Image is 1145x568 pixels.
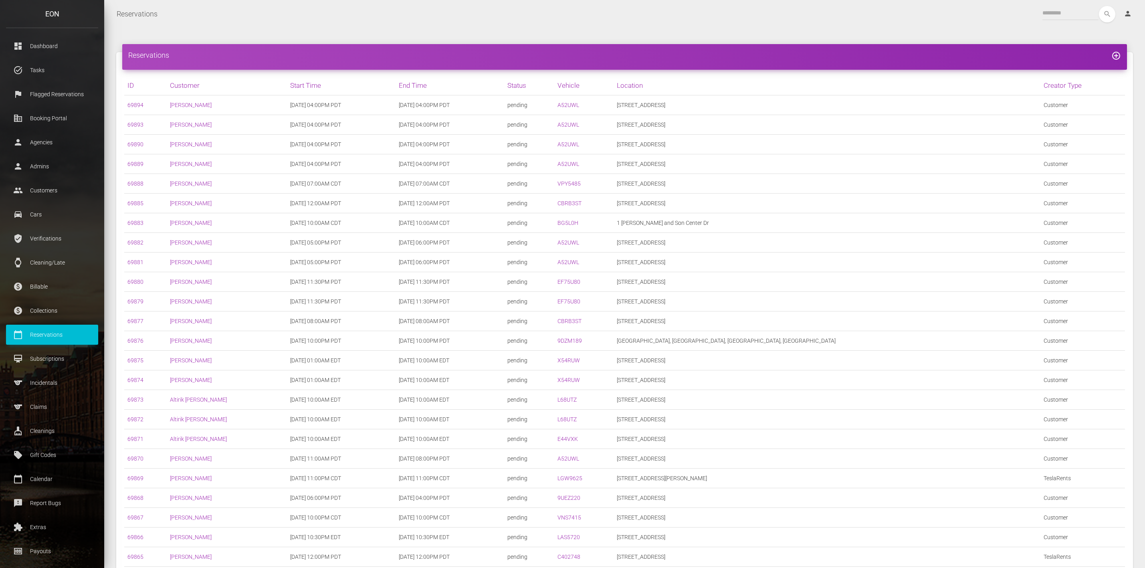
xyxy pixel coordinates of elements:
[12,473,92,485] p: Calendar
[127,338,143,344] a: 69876
[396,253,504,272] td: [DATE] 06:00PM PDT
[504,429,554,449] td: pending
[504,547,554,567] td: pending
[396,174,504,194] td: [DATE] 07:00AM CDT
[504,528,554,547] td: pending
[170,495,212,501] a: [PERSON_NAME]
[504,292,554,311] td: pending
[12,377,92,389] p: Incidentals
[1040,76,1125,95] th: Creator Type
[557,357,580,364] a: X54RUW
[504,410,554,429] td: pending
[170,436,227,442] a: Altirik [PERSON_NAME]
[557,396,577,403] a: L68UTZ
[12,40,92,52] p: Dashboard
[127,298,143,305] a: 69879
[287,410,396,429] td: [DATE] 10:00AM EDT
[614,370,1041,390] td: [STREET_ADDRESS]
[1040,194,1125,213] td: Customer
[557,102,579,108] a: A52UWL
[614,449,1041,469] td: [STREET_ADDRESS]
[1111,51,1121,61] i: add_circle_outline
[1111,51,1121,59] a: add_circle_outline
[614,508,1041,528] td: [STREET_ADDRESS]
[127,318,143,324] a: 69877
[6,541,98,561] a: money Payouts
[287,194,396,213] td: [DATE] 12:00AM PDT
[396,272,504,292] td: [DATE] 11:30PM PDT
[1040,488,1125,508] td: Customer
[12,521,92,533] p: Extras
[396,135,504,154] td: [DATE] 04:00PM PDT
[1124,10,1132,18] i: person
[1040,233,1125,253] td: Customer
[170,396,227,403] a: Altirik [PERSON_NAME]
[6,60,98,80] a: task_alt Tasks
[504,95,554,115] td: pending
[127,239,143,246] a: 69882
[557,436,578,442] a: E44VXK
[127,121,143,128] a: 69893
[396,528,504,547] td: [DATE] 10:30PM EDT
[557,338,582,344] a: 9DZM189
[396,508,504,528] td: [DATE] 10:00PM CDT
[557,475,582,481] a: LGW9625
[396,233,504,253] td: [DATE] 06:00PM PDT
[170,377,212,383] a: [PERSON_NAME]
[287,154,396,174] td: [DATE] 04:00PM PDT
[170,554,212,560] a: [PERSON_NAME]
[614,253,1041,272] td: [STREET_ADDRESS]
[287,76,396,95] th: Start Time
[504,253,554,272] td: pending
[127,475,143,481] a: 69869
[614,331,1041,351] td: [GEOGRAPHIC_DATA], [GEOGRAPHIC_DATA], [GEOGRAPHIC_DATA], [GEOGRAPHIC_DATA]
[396,390,504,410] td: [DATE] 10:00AM EDT
[396,469,504,488] td: [DATE] 11:00PM CDT
[167,76,287,95] th: Customer
[287,115,396,135] td: [DATE] 04:00PM PDT
[396,429,504,449] td: [DATE] 10:00AM EDT
[1118,6,1139,22] a: person
[1040,547,1125,567] td: TeslaRents
[170,200,212,206] a: [PERSON_NAME]
[287,331,396,351] td: [DATE] 10:00PM PDT
[170,318,212,324] a: [PERSON_NAME]
[396,292,504,311] td: [DATE] 11:30PM PDT
[170,161,212,167] a: [PERSON_NAME]
[127,377,143,383] a: 69874
[1040,390,1125,410] td: Customer
[614,233,1041,253] td: [STREET_ADDRESS]
[127,141,143,148] a: 69890
[6,445,98,465] a: local_offer Gift Codes
[170,180,212,187] a: [PERSON_NAME]
[614,135,1041,154] td: [STREET_ADDRESS]
[6,325,98,345] a: calendar_today Reservations
[127,180,143,187] a: 69888
[1040,154,1125,174] td: Customer
[127,514,143,521] a: 69867
[504,469,554,488] td: pending
[170,514,212,521] a: [PERSON_NAME]
[287,429,396,449] td: [DATE] 10:00AM EDT
[1099,6,1115,22] button: search
[1040,95,1125,115] td: Customer
[287,351,396,370] td: [DATE] 01:00AM EDT
[614,292,1041,311] td: [STREET_ADDRESS]
[614,429,1041,449] td: [STREET_ADDRESS]
[287,469,396,488] td: [DATE] 11:00PM CDT
[12,208,92,220] p: Cars
[6,180,98,200] a: people Customers
[557,554,580,560] a: C402748
[614,390,1041,410] td: [STREET_ADDRESS]
[6,253,98,273] a: watch Cleaning/Late
[1040,429,1125,449] td: Customer
[504,76,554,95] th: Status
[396,213,504,233] td: [DATE] 10:00AM CDT
[6,132,98,152] a: person Agencies
[554,76,614,95] th: Vehicle
[1040,508,1125,528] td: Customer
[170,102,212,108] a: [PERSON_NAME]
[557,495,580,501] a: 9UEZ220
[6,421,98,441] a: cleaning_services Cleanings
